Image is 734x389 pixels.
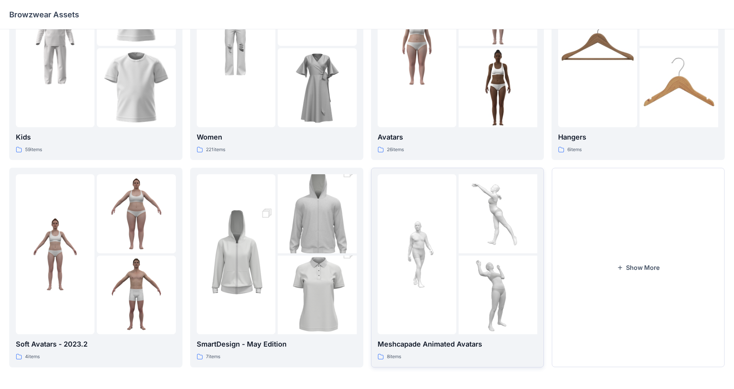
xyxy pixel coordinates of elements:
img: folder 2 [97,174,175,253]
img: folder 1 [197,8,275,86]
p: 8 items [387,353,401,361]
a: folder 1folder 2folder 3Soft Avatars - 2023.24items [9,168,182,367]
img: folder 1 [378,8,456,86]
p: Meshcapade Animated Avatars [378,339,538,350]
img: folder 3 [459,256,537,334]
p: Women [197,132,357,143]
p: 4 items [25,353,40,361]
img: folder 2 [459,174,537,253]
p: 59 items [25,146,42,154]
img: folder 3 [97,48,175,127]
p: Hangers [558,132,718,143]
a: folder 1folder 2folder 3Meshcapade Animated Avatars8items [371,168,544,367]
img: folder 2 [278,155,356,273]
img: folder 3 [459,48,537,127]
p: Soft Avatars - 2023.2 [16,339,176,350]
button: Show More [552,168,725,367]
p: 26 items [387,146,404,154]
p: 7 items [206,353,220,361]
p: SmartDesign - May Edition [197,339,357,350]
img: folder 1 [558,8,637,86]
img: folder 1 [197,195,275,313]
p: 221 items [206,146,225,154]
p: 6 items [567,146,582,154]
p: Browzwear Assets [9,9,79,20]
img: folder 1 [378,215,456,293]
p: Kids [16,132,176,143]
p: Avatars [378,132,538,143]
a: folder 1folder 2folder 3SmartDesign - May Edition7items [190,168,363,367]
img: folder 1 [16,215,94,293]
img: folder 3 [97,256,175,334]
img: folder 3 [278,236,356,354]
img: folder 3 [278,48,356,127]
img: folder 3 [640,48,718,127]
img: folder 1 [16,8,94,86]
